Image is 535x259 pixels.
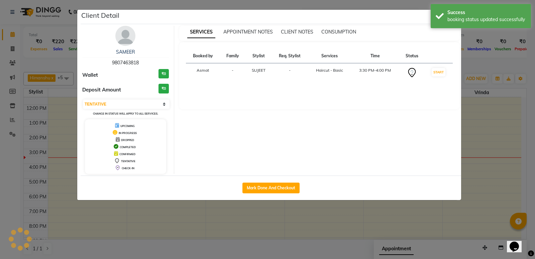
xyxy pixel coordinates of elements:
iframe: chat widget [507,232,528,252]
th: Family [220,49,245,63]
small: Change in status will apply to all services. [93,112,158,115]
th: Services [308,49,351,63]
div: booking status updated successfully [447,16,526,23]
img: avatar [115,26,135,46]
span: Deposit Amount [82,86,121,94]
h3: ₹0 [158,69,169,79]
button: START [432,68,445,76]
th: Req. Stylist [272,49,308,63]
span: SUJEET [252,68,265,73]
span: CONSUMPTION [321,29,356,35]
span: DROPPED [121,138,134,142]
th: Stylist [245,49,272,63]
span: CHECK-IN [122,167,134,170]
span: IN PROGRESS [119,131,137,135]
td: - [272,63,308,82]
span: TENTATIVE [121,159,135,163]
span: SERVICES [187,26,215,38]
div: Haircut - Basic [312,67,347,73]
span: Wallet [82,71,98,79]
span: COMPLETED [120,145,136,149]
span: CONFIRMED [119,152,135,156]
div: Success [447,9,526,16]
span: UPCOMING [120,124,135,128]
span: 9807463818 [112,60,139,66]
th: Status [399,49,425,63]
td: 3:30 PM-4:00 PM [351,63,399,82]
td: Asmat [186,63,220,82]
span: CLIENT NOTES [281,29,313,35]
h5: Client Detail [81,10,119,20]
button: Mark Done And Checkout [242,183,300,193]
th: Booked by [186,49,220,63]
span: APPOINTMENT NOTES [223,29,273,35]
h3: ₹0 [158,84,169,93]
td: - [220,63,245,82]
a: SAMEER [116,49,135,55]
th: Time [351,49,399,63]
